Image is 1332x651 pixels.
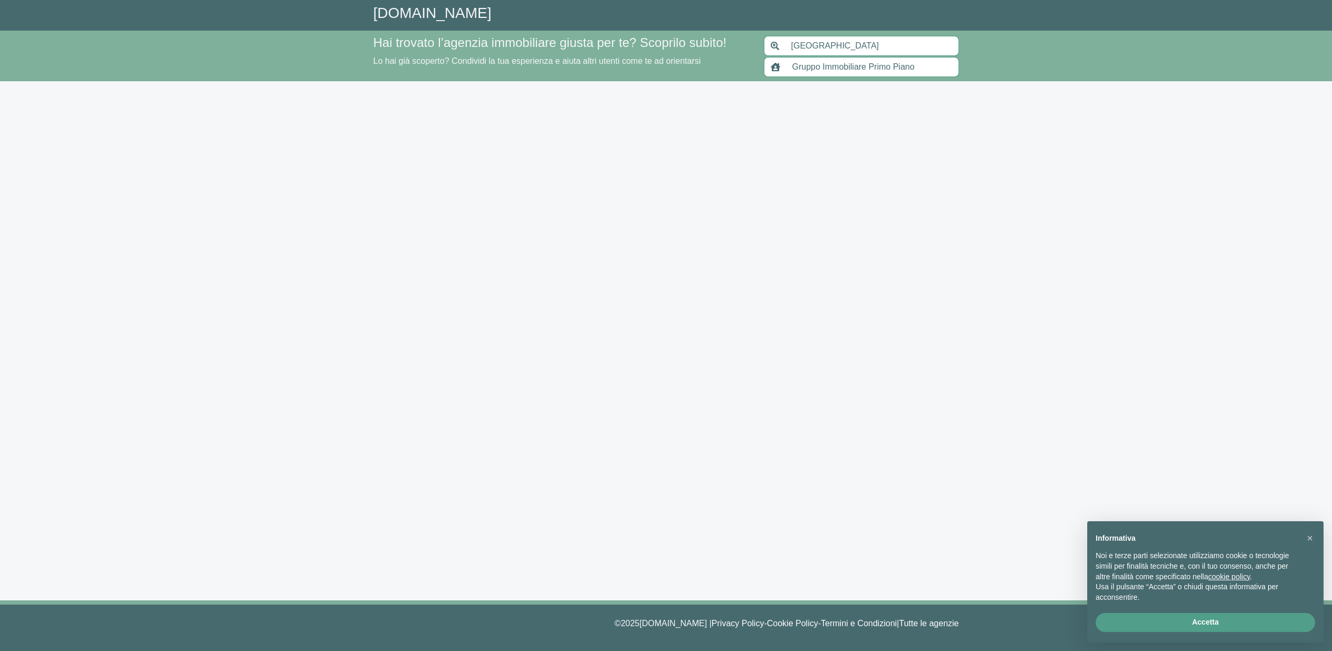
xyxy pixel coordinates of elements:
[1301,530,1318,547] button: Chiudi questa informativa
[1096,613,1315,632] button: Accetta
[1208,572,1250,581] a: cookie policy - il link si apre in una nuova scheda
[899,619,959,628] a: Tutte le agenzie
[373,617,959,630] p: © 2025 [DOMAIN_NAME] | - - |
[1096,582,1298,602] p: Usa il pulsante “Accetta” o chiudi questa informativa per acconsentire.
[373,55,751,68] p: Lo hai già scoperto? Condividi la tua esperienza e aiuta altri utenti come te ad orientarsi
[373,35,751,51] h4: Hai trovato l’agenzia immobiliare giusta per te? Scoprilo subito!
[373,5,492,21] a: [DOMAIN_NAME]
[1096,551,1298,582] p: Noi e terze parti selezionate utilizziamo cookie o tecnologie simili per finalità tecniche e, con...
[1307,532,1313,544] span: ×
[786,57,959,77] input: Inserisci nome agenzia immobiliare
[821,619,897,628] a: Termini e Condizioni
[767,619,818,628] a: Cookie Policy
[1096,534,1298,543] h2: Informativa
[712,619,764,628] a: Privacy Policy
[785,36,959,56] input: Inserisci area di ricerca (Comune o Provincia)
